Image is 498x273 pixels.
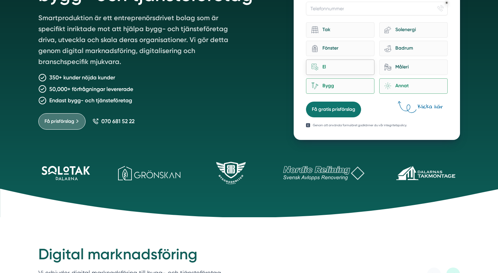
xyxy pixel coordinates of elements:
p: 50,000+ förfrågningar levererade [49,85,133,93]
button: Få gratis prisförslag [306,102,361,117]
p: 350+ kunder nöjda kunder [49,73,115,82]
p: Endast bygg- och tjänsteföretag [49,96,132,105]
span: 070 681 52 22 [101,118,135,125]
input: Telefonnummer [306,2,447,15]
a: Få prisförslag [38,113,86,130]
span: Få prisförslag [44,118,74,125]
a: 070 681 52 22 [92,118,135,125]
h2: Digital marknadsföring [38,245,222,268]
p: Genom att använda formuläret godkänner du vår integritetspolicy. [313,123,407,128]
p: Smartproduktion är ett entreprenörsdrivet bolag som är specifikt inriktade mot att hjälpa bygg- o... [38,12,235,70]
div: Obligatoriskt [445,1,448,4]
